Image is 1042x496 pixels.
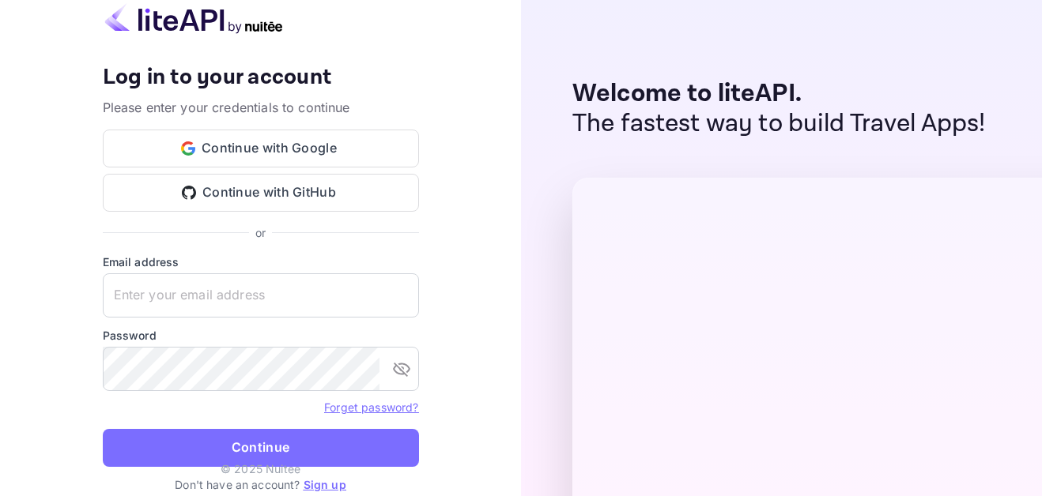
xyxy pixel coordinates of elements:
[103,130,419,167] button: Continue with Google
[103,429,419,467] button: Continue
[103,64,419,92] h4: Log in to your account
[255,224,266,241] p: or
[572,79,986,109] p: Welcome to liteAPI.
[103,174,419,212] button: Continue with GitHub
[572,109,986,139] p: The fastest way to build Travel Apps!
[103,254,419,270] label: Email address
[103,327,419,344] label: Password
[221,460,300,477] p: © 2025 Nuitee
[304,478,346,491] a: Sign up
[103,98,419,117] p: Please enter your credentials to continue
[103,476,419,493] p: Don't have an account?
[103,273,419,318] input: Enter your email address
[324,400,418,414] a: Forget password?
[103,3,285,34] img: liteapi
[386,353,417,385] button: toggle password visibility
[324,399,418,415] a: Forget password?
